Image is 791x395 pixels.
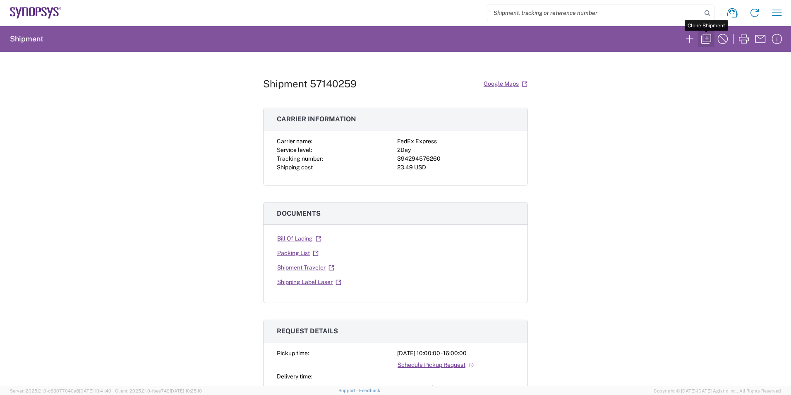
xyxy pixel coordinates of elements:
[277,327,338,335] span: Request details
[79,388,111,393] span: [DATE] 10:41:40
[277,138,312,145] span: Carrier name:
[487,5,702,21] input: Shipment, tracking or reference number
[654,387,781,395] span: Copyright © [DATE]-[DATE] Agistix Inc., All Rights Reserved
[115,388,202,393] span: Client: 2025.21.0-faee749
[397,163,514,172] div: 23.49 USD
[10,34,43,44] h2: Shipment
[277,373,312,380] span: Delivery time:
[277,164,313,171] span: Shipping cost
[277,231,322,246] a: Bill Of Lading
[263,78,357,90] h1: Shipment 57140259
[397,372,514,381] div: -
[277,275,342,289] a: Shipping Label Laser
[277,155,323,162] span: Tracking number:
[397,137,514,146] div: FedEx Express
[277,350,309,356] span: Pickup time:
[397,358,475,372] a: Schedule Pickup Request
[277,246,319,260] a: Packing List
[483,77,528,91] a: Google Maps
[338,388,359,393] a: Support
[277,260,335,275] a: Shipment Traveler
[397,154,514,163] div: 394294576260
[170,388,202,393] span: [DATE] 10:25:10
[397,349,514,358] div: [DATE] 10:00:00 - 16:00:00
[277,210,321,217] span: Documents
[359,388,380,393] a: Feedback
[10,388,111,393] span: Server: 2025.21.0-c63077040a8
[397,146,514,154] div: 2Day
[277,147,312,153] span: Service level:
[277,115,356,123] span: Carrier information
